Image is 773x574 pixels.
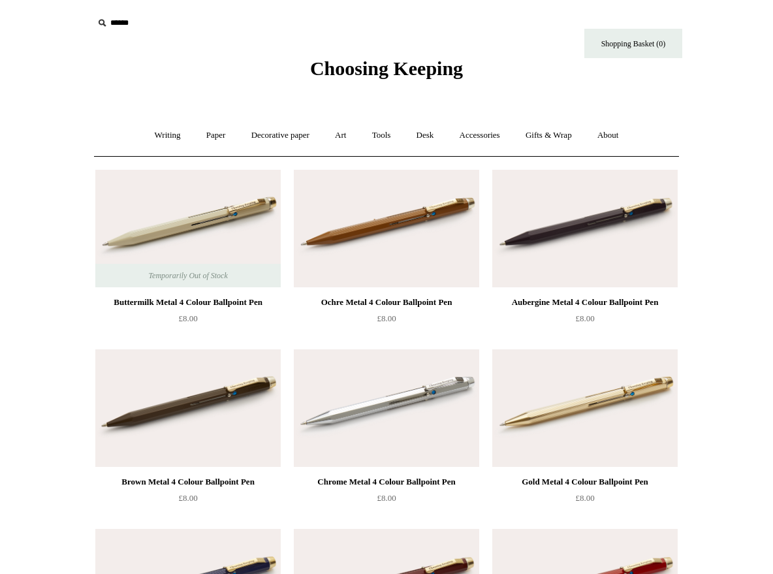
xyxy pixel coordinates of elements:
a: Choosing Keeping [310,68,463,77]
span: £8.00 [377,313,396,323]
a: Writing [143,118,193,153]
div: Buttermilk Metal 4 Colour Ballpoint Pen [99,295,277,310]
img: Ochre Metal 4 Colour Ballpoint Pen [294,170,479,287]
a: Accessories [448,118,512,153]
a: Brown Metal 4 Colour Ballpoint Pen £8.00 [95,474,281,528]
span: Temporarily Out of Stock [135,264,240,287]
a: Shopping Basket (0) [584,29,682,58]
img: Gold Metal 4 Colour Ballpoint Pen [492,349,678,467]
span: £8.00 [377,493,396,503]
div: Aubergine Metal 4 Colour Ballpoint Pen [496,295,674,310]
a: Decorative paper [240,118,321,153]
span: £8.00 [178,313,197,323]
span: £8.00 [178,493,197,503]
div: Gold Metal 4 Colour Ballpoint Pen [496,474,674,490]
img: Brown Metal 4 Colour Ballpoint Pen [95,349,281,467]
img: Aubergine Metal 4 Colour Ballpoint Pen [492,170,678,287]
a: Art [323,118,358,153]
img: Chrome Metal 4 Colour Ballpoint Pen [294,349,479,467]
a: Chrome Metal 4 Colour Ballpoint Pen £8.00 [294,474,479,528]
span: Choosing Keeping [310,57,463,79]
div: Brown Metal 4 Colour Ballpoint Pen [99,474,277,490]
a: Brown Metal 4 Colour Ballpoint Pen Brown Metal 4 Colour Ballpoint Pen [95,349,281,467]
a: Buttermilk Metal 4 Colour Ballpoint Pen £8.00 [95,295,281,348]
span: £8.00 [575,493,594,503]
a: Aubergine Metal 4 Colour Ballpoint Pen £8.00 [492,295,678,348]
a: Aubergine Metal 4 Colour Ballpoint Pen Aubergine Metal 4 Colour Ballpoint Pen [492,170,678,287]
a: Buttermilk Metal 4 Colour Ballpoint Pen Buttermilk Metal 4 Colour Ballpoint Pen Temporarily Out o... [95,170,281,287]
a: Chrome Metal 4 Colour Ballpoint Pen Chrome Metal 4 Colour Ballpoint Pen [294,349,479,467]
a: Paper [195,118,238,153]
a: Gold Metal 4 Colour Ballpoint Pen Gold Metal 4 Colour Ballpoint Pen [492,349,678,467]
div: Ochre Metal 4 Colour Ballpoint Pen [297,295,476,310]
a: Desk [405,118,446,153]
a: Gifts & Wrap [514,118,584,153]
a: Tools [360,118,403,153]
a: Ochre Metal 4 Colour Ballpoint Pen £8.00 [294,295,479,348]
div: Chrome Metal 4 Colour Ballpoint Pen [297,474,476,490]
a: Gold Metal 4 Colour Ballpoint Pen £8.00 [492,474,678,528]
a: About [586,118,631,153]
a: Ochre Metal 4 Colour Ballpoint Pen Ochre Metal 4 Colour Ballpoint Pen [294,170,479,287]
img: Buttermilk Metal 4 Colour Ballpoint Pen [95,170,281,287]
span: £8.00 [575,313,594,323]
